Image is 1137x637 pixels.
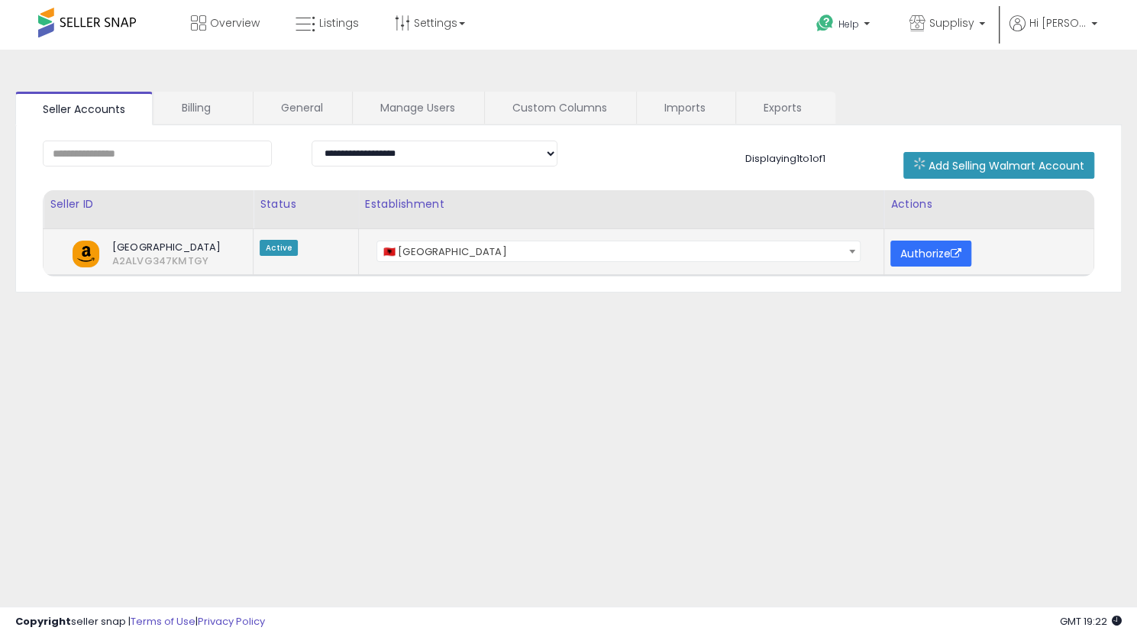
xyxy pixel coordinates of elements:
a: Imports [637,92,734,124]
span: Overview [210,15,260,31]
span: 🇦🇱 Albania [376,241,861,262]
div: seller snap | | [15,615,265,629]
a: Seller Accounts [15,92,153,125]
span: 🇦🇱 Albania [377,241,860,263]
a: Exports [736,92,834,124]
img: amazon.png [73,241,99,267]
span: 2025-08-12 19:22 GMT [1060,614,1122,629]
a: Privacy Policy [198,614,265,629]
a: Terms of Use [131,614,195,629]
span: Displaying 1 to 1 of 1 [745,151,825,166]
a: Custom Columns [485,92,635,124]
a: Billing [154,92,251,124]
div: Status [260,196,352,212]
a: Hi [PERSON_NAME] [1009,15,1097,50]
button: Authorize [890,241,971,267]
div: Seller ID [50,196,247,212]
span: Listings [319,15,359,31]
div: Establishment [365,196,877,212]
span: Active [260,240,298,256]
div: Actions [890,196,1087,212]
span: Hi [PERSON_NAME] [1029,15,1087,31]
span: Help [838,18,859,31]
a: Manage Users [353,92,483,124]
button: Add Selling Walmart Account [903,152,1094,179]
span: A2ALVG347KMTGY [101,254,124,268]
span: [GEOGRAPHIC_DATA] [101,241,218,254]
strong: Copyright [15,614,71,629]
a: Help [804,2,885,50]
span: Add Selling Walmart Account [929,158,1084,173]
span: Supplisy [929,15,974,31]
a: General [254,92,350,124]
i: Get Help [816,14,835,33]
